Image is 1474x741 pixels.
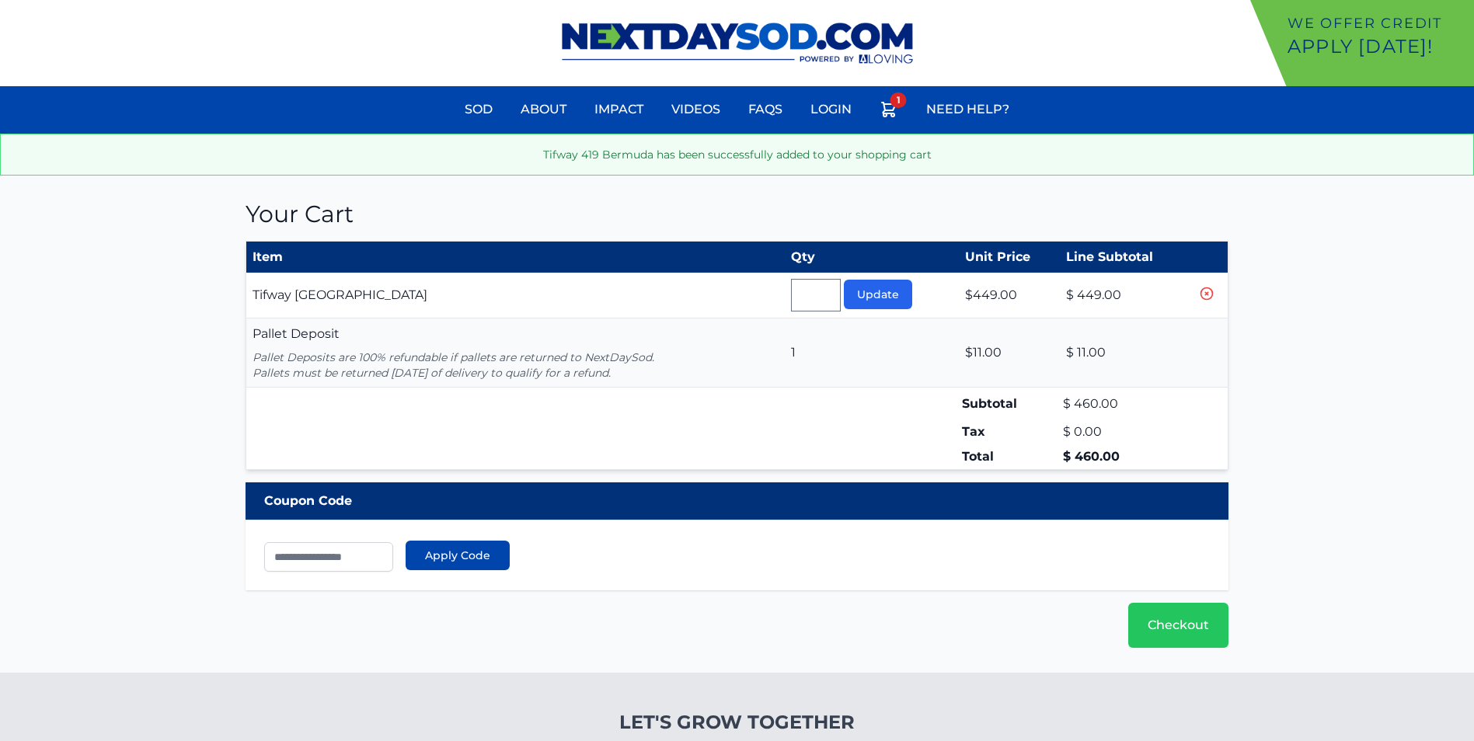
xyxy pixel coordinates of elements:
[917,91,1019,128] a: Need Help?
[801,91,861,128] a: Login
[1060,444,1189,470] td: $ 460.00
[1060,318,1189,388] td: $ 11.00
[1060,419,1189,444] td: $ 0.00
[585,91,653,128] a: Impact
[959,388,1060,420] td: Subtotal
[246,482,1228,520] div: Coupon Code
[844,280,912,309] button: Update
[246,318,786,388] td: Pallet Deposit
[455,91,502,128] a: Sod
[785,242,959,273] th: Qty
[1288,12,1468,34] p: We offer Credit
[536,710,938,735] h4: Let's Grow Together
[425,548,490,563] span: Apply Code
[662,91,730,128] a: Videos
[246,273,786,318] td: Tifway [GEOGRAPHIC_DATA]
[1060,273,1189,318] td: $ 449.00
[959,318,1060,388] td: $11.00
[406,541,510,570] button: Apply Code
[739,91,792,128] a: FAQs
[959,419,1060,444] td: Tax
[785,318,959,388] td: 1
[959,273,1060,318] td: $449.00
[890,92,907,108] span: 1
[1060,242,1189,273] th: Line Subtotal
[246,200,1228,228] h1: Your Cart
[1288,34,1468,59] p: Apply [DATE]!
[959,444,1060,470] td: Total
[246,242,786,273] th: Item
[13,147,1461,162] p: Tifway 419 Bermuda has been successfully added to your shopping cart
[1060,388,1189,420] td: $ 460.00
[1128,603,1228,648] a: Checkout
[870,91,908,134] a: 1
[511,91,576,128] a: About
[253,350,779,381] p: Pallet Deposits are 100% refundable if pallets are returned to NextDaySod. Pallets must be return...
[959,242,1060,273] th: Unit Price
